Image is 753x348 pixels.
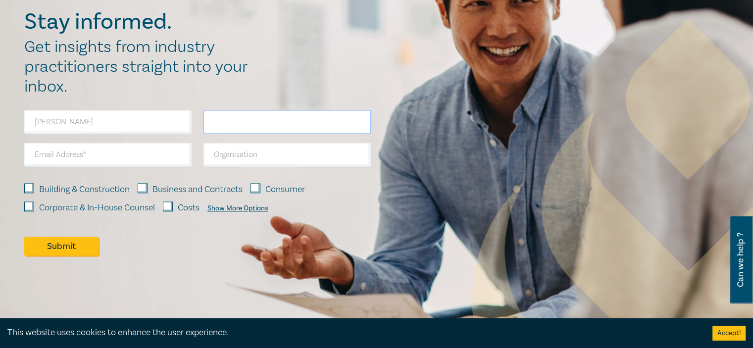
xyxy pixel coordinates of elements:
div: This website uses cookies to enhance the user experience. [7,326,698,339]
label: Consumer [265,183,305,196]
label: Costs [178,201,200,214]
button: Accept cookies [712,326,746,341]
h2: Get insights from industry practitioners straight into your inbox. [24,37,258,97]
input: Last Name* [203,110,371,134]
div: Show More Options [207,204,268,212]
label: Business and Contracts [152,183,243,196]
label: Corporate & In-House Counsel [39,201,155,214]
input: Email Address* [24,143,192,166]
input: First Name* [24,110,192,134]
h2: Stay informed. [24,9,258,35]
label: Building & Construction [39,183,130,196]
input: Organisation [203,143,371,166]
button: Submit [24,237,99,255]
span: Can we help ? [736,222,745,298]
